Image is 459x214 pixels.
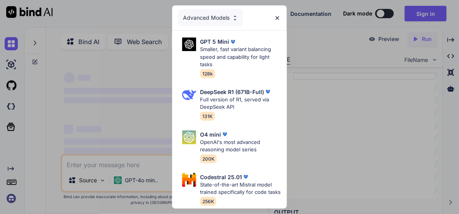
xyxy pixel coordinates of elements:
p: State-of-the-art Mistral model trained specifically for code tasks [200,181,281,196]
img: premium [221,130,229,138]
img: premium [229,38,237,46]
img: Pick Models [182,173,196,187]
p: Codestral 25.01 [200,173,242,181]
p: OpenAI's most advanced reasoning model series [200,139,281,154]
img: Pick Models [232,15,238,21]
p: DeepSeek R1 (671B-Full) [200,88,264,96]
img: close [274,15,281,21]
span: 128k [200,69,215,78]
p: GPT 5 Mini [200,38,229,46]
img: premium [264,88,272,96]
img: Pick Models [182,88,196,102]
span: 256K [200,197,216,206]
span: 131K [200,112,215,121]
img: Pick Models [182,130,196,144]
p: Smaller, fast variant balancing speed and capability for light tasks [200,46,281,68]
span: 200K [200,154,217,163]
img: Pick Models [182,38,196,51]
div: Advanced Models [178,9,243,26]
p: O4 mini [200,130,221,139]
p: Full version of R1, served via DeepSeek API [200,96,281,111]
img: premium [242,173,250,181]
